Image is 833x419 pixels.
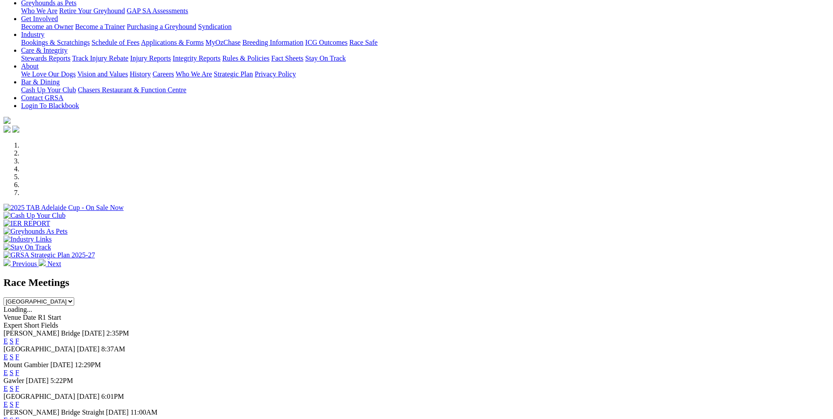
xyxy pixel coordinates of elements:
[4,329,80,337] span: [PERSON_NAME] Bridge
[305,54,346,62] a: Stay On Track
[4,385,8,392] a: E
[21,94,63,101] a: Contact GRSA
[4,337,8,345] a: E
[75,23,125,30] a: Become a Trainer
[72,54,128,62] a: Track Injury Rebate
[21,70,76,78] a: We Love Our Dogs
[4,401,8,408] a: E
[21,62,39,70] a: About
[130,54,171,62] a: Injury Reports
[4,361,49,368] span: Mount Gambier
[21,86,829,94] div: Bar & Dining
[176,70,212,78] a: Who We Are
[82,329,105,337] span: [DATE]
[10,401,14,408] a: S
[4,126,11,133] img: facebook.svg
[4,345,75,353] span: [GEOGRAPHIC_DATA]
[21,39,829,47] div: Industry
[106,408,129,416] span: [DATE]
[271,54,303,62] a: Fact Sheets
[21,7,829,15] div: Greyhounds as Pets
[4,321,22,329] span: Expert
[12,126,19,133] img: twitter.svg
[15,369,19,376] a: F
[4,408,104,416] span: [PERSON_NAME] Bridge Straight
[130,70,151,78] a: History
[21,70,829,78] div: About
[10,337,14,345] a: S
[4,259,11,266] img: chevron-left-pager-white.svg
[77,393,100,400] span: [DATE]
[222,54,270,62] a: Rules & Policies
[4,235,52,243] img: Industry Links
[4,204,124,212] img: 2025 TAB Adelaide Cup - On Sale Now
[39,259,46,266] img: chevron-right-pager-white.svg
[101,345,125,353] span: 8:37AM
[15,337,19,345] a: F
[4,117,11,124] img: logo-grsa-white.png
[130,408,158,416] span: 11:00AM
[21,78,60,86] a: Bar & Dining
[127,7,188,14] a: GAP SA Assessments
[4,353,8,361] a: E
[91,39,139,46] a: Schedule of Fees
[4,228,68,235] img: Greyhounds As Pets
[75,361,101,368] span: 12:29PM
[21,47,68,54] a: Care & Integrity
[21,23,829,31] div: Get Involved
[21,23,73,30] a: Become an Owner
[21,54,829,62] div: Care & Integrity
[4,243,51,251] img: Stay On Track
[4,251,95,259] img: GRSA Strategic Plan 2025-27
[39,260,61,267] a: Next
[206,39,241,46] a: MyOzChase
[78,86,186,94] a: Chasers Restaurant & Function Centre
[106,329,129,337] span: 2:35PM
[4,277,829,289] h2: Race Meetings
[21,39,90,46] a: Bookings & Scratchings
[77,70,128,78] a: Vision and Values
[77,345,100,353] span: [DATE]
[21,102,79,109] a: Login To Blackbook
[4,306,32,313] span: Loading...
[349,39,377,46] a: Race Safe
[10,385,14,392] a: S
[127,23,196,30] a: Purchasing a Greyhound
[4,369,8,376] a: E
[305,39,347,46] a: ICG Outcomes
[4,393,75,400] span: [GEOGRAPHIC_DATA]
[4,212,65,220] img: Cash Up Your Club
[21,7,58,14] a: Who We Are
[50,377,73,384] span: 5:22PM
[198,23,231,30] a: Syndication
[152,70,174,78] a: Careers
[15,353,19,361] a: F
[4,220,50,228] img: IER REPORT
[141,39,204,46] a: Applications & Forms
[4,260,39,267] a: Previous
[26,377,49,384] span: [DATE]
[10,369,14,376] a: S
[21,54,70,62] a: Stewards Reports
[59,7,125,14] a: Retire Your Greyhound
[4,377,24,384] span: Gawler
[12,260,37,267] span: Previous
[24,321,40,329] span: Short
[214,70,253,78] a: Strategic Plan
[10,353,14,361] a: S
[4,314,21,321] span: Venue
[21,31,44,38] a: Industry
[15,401,19,408] a: F
[21,86,76,94] a: Cash Up Your Club
[23,314,36,321] span: Date
[173,54,220,62] a: Integrity Reports
[38,314,61,321] span: R1 Start
[47,260,61,267] span: Next
[101,393,124,400] span: 6:01PM
[255,70,296,78] a: Privacy Policy
[242,39,303,46] a: Breeding Information
[21,15,58,22] a: Get Involved
[15,385,19,392] a: F
[41,321,58,329] span: Fields
[50,361,73,368] span: [DATE]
